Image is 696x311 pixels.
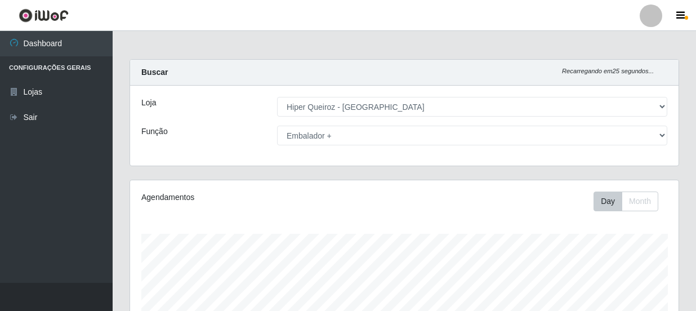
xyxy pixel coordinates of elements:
label: Função [141,126,168,137]
label: Loja [141,97,156,109]
strong: Buscar [141,68,168,77]
img: CoreUI Logo [19,8,69,23]
i: Recarregando em 25 segundos... [562,68,654,74]
button: Month [622,192,658,211]
div: First group [594,192,658,211]
button: Day [594,192,622,211]
div: Agendamentos [141,192,351,203]
div: Toolbar with button groups [594,192,667,211]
